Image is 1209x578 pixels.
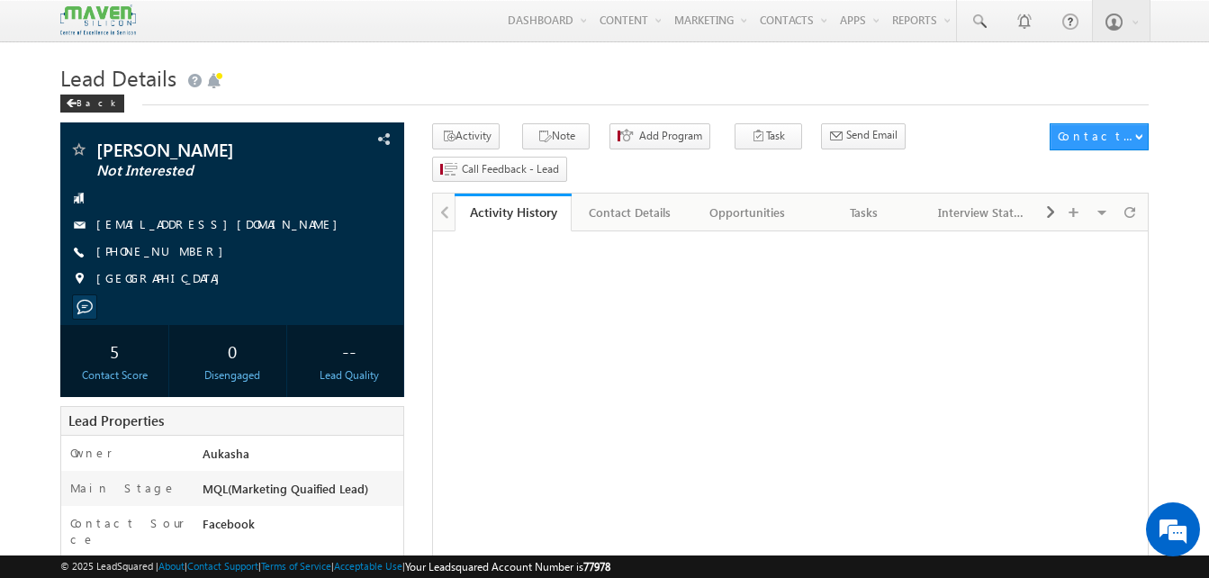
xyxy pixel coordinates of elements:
[586,202,672,223] div: Contact Details
[639,128,702,144] span: Add Program
[183,334,282,367] div: 0
[1050,123,1149,150] button: Contact Actions
[300,334,399,367] div: --
[572,194,689,231] a: Contact Details
[70,515,185,547] label: Contact Source
[334,560,402,572] a: Acceptable Use
[60,94,133,109] a: Back
[198,515,403,540] div: Facebook
[924,194,1041,231] a: Interview Status
[187,560,258,572] a: Contact Support
[158,560,185,572] a: About
[522,123,590,149] button: Note
[96,243,232,261] span: [PHONE_NUMBER]
[60,558,610,575] span: © 2025 LeadSquared | | | | |
[300,367,399,384] div: Lead Quality
[96,270,229,288] span: [GEOGRAPHIC_DATA]
[198,480,403,505] div: MQL(Marketing Quaified Lead)
[821,123,906,149] button: Send Email
[261,560,331,572] a: Terms of Service
[609,123,710,149] button: Add Program
[203,446,249,461] span: Aukasha
[432,157,567,183] button: Call Feedback - Lead
[68,411,164,429] span: Lead Properties
[96,216,347,231] a: [EMAIL_ADDRESS][DOMAIN_NAME]
[60,63,176,92] span: Lead Details
[735,123,802,149] button: Task
[60,95,124,113] div: Back
[1058,128,1134,144] div: Contact Actions
[821,202,907,223] div: Tasks
[65,334,164,367] div: 5
[462,161,559,177] span: Call Feedback - Lead
[704,202,790,223] div: Opportunities
[468,203,558,221] div: Activity History
[938,202,1024,223] div: Interview Status
[96,140,308,158] span: [PERSON_NAME]
[583,560,610,573] span: 77978
[70,445,113,461] label: Owner
[807,194,924,231] a: Tasks
[455,194,572,231] a: Activity History
[846,127,898,143] span: Send Email
[405,560,610,573] span: Your Leadsquared Account Number is
[60,5,136,36] img: Custom Logo
[432,123,500,149] button: Activity
[65,367,164,384] div: Contact Score
[70,480,176,496] label: Main Stage
[96,162,308,180] span: Not Interested
[690,194,807,231] a: Opportunities
[183,367,282,384] div: Disengaged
